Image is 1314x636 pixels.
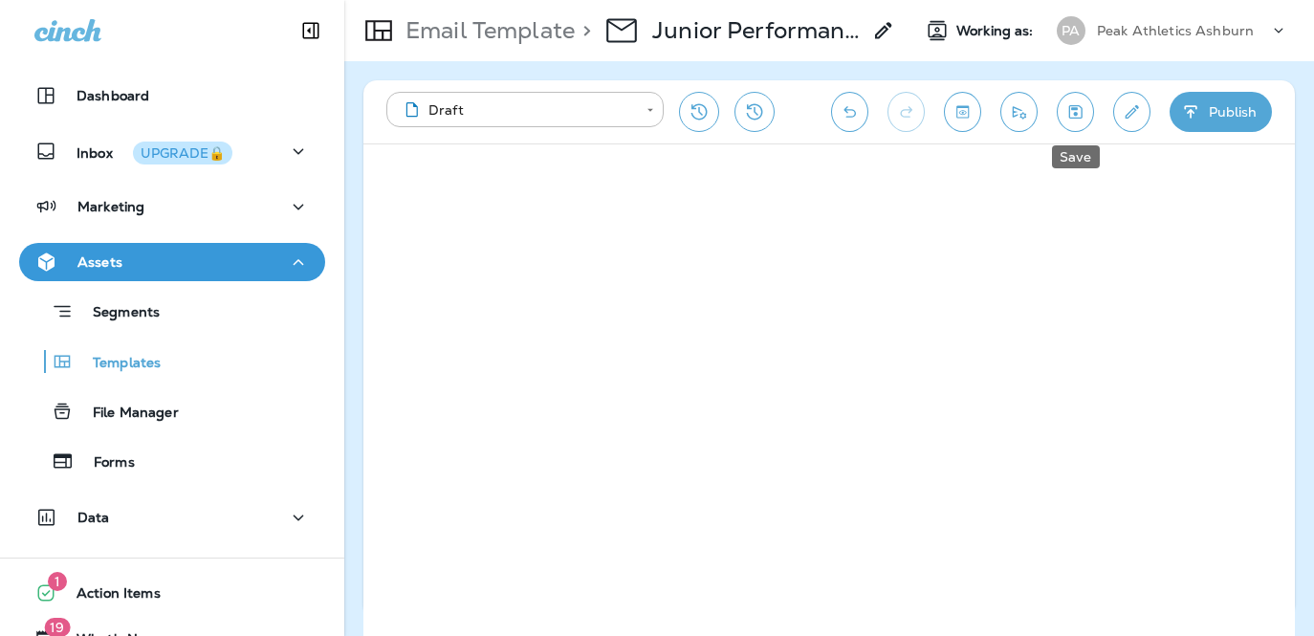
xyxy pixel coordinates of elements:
button: Toggle preview [944,92,981,132]
span: Action Items [57,585,161,608]
p: File Manager [74,405,179,423]
p: > [575,16,591,45]
button: UPGRADE🔒 [133,142,232,164]
p: Templates [74,355,161,373]
p: Assets [77,254,122,270]
button: 1Action Items [19,574,325,612]
p: Peak Athletics Ashburn [1097,23,1254,38]
button: Segments [19,291,325,332]
p: Marketing [77,199,144,214]
span: 1 [48,572,67,591]
p: Email Template [398,16,575,45]
p: Junior Performance Program 1 2025 - 8/25 [652,16,861,45]
button: Assets [19,243,325,281]
button: Save [1057,92,1094,132]
button: Forms [19,441,325,481]
button: Restore from previous version [679,92,719,132]
button: Send test email [1000,92,1038,132]
div: Draft [400,100,633,120]
p: Forms [75,454,135,472]
button: File Manager [19,391,325,431]
div: Save [1052,145,1100,168]
button: Collapse Sidebar [284,11,338,50]
button: Data [19,498,325,537]
p: Inbox [77,142,232,162]
span: Working as: [956,23,1038,39]
p: Data [77,510,110,525]
button: Marketing [19,187,325,226]
button: Dashboard [19,77,325,115]
p: Dashboard [77,88,149,103]
button: View Changelog [734,92,775,132]
button: Templates [19,341,325,382]
button: InboxUPGRADE🔒 [19,132,325,170]
button: Publish [1170,92,1272,132]
p: Segments [74,304,160,323]
button: Edit details [1113,92,1150,132]
button: Undo [831,92,868,132]
div: UPGRADE🔒 [141,146,225,160]
div: PA [1057,16,1085,45]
